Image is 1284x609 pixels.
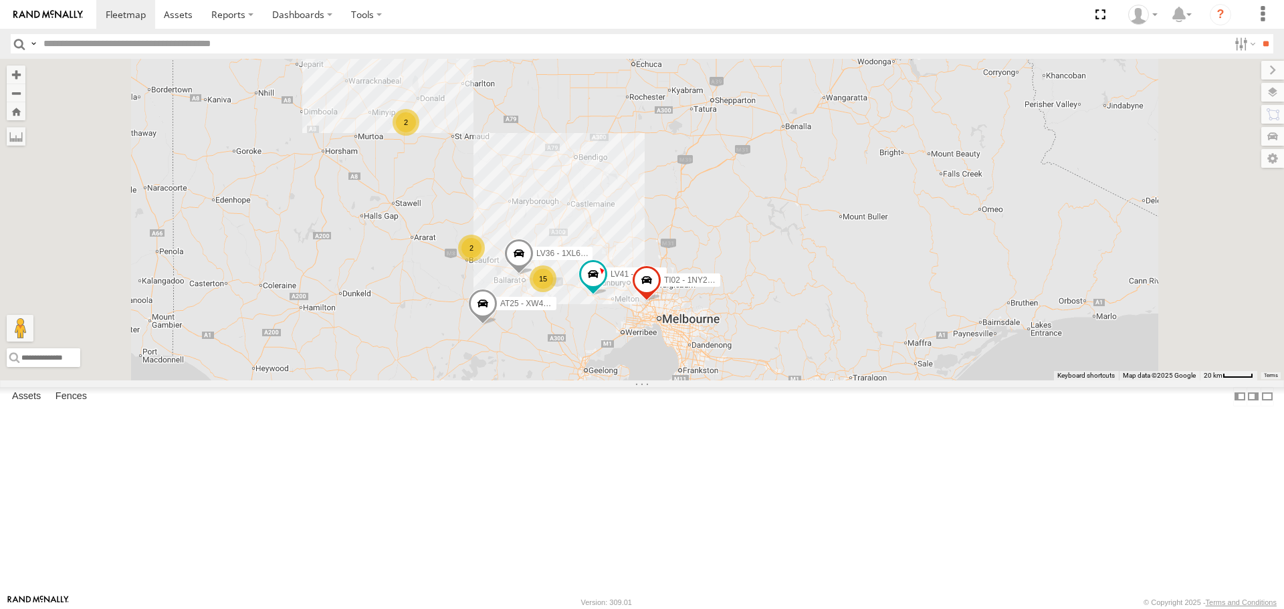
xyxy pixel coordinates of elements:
label: Search Filter Options [1229,34,1258,53]
span: LV41 - 1XX1AP [611,270,666,279]
span: Map data ©2025 Google [1123,372,1196,379]
button: Drag Pegman onto the map to open Street View [7,315,33,342]
button: Zoom out [7,84,25,102]
span: TI02 - 1NY2RG [664,275,720,285]
label: Dock Summary Table to the Right [1247,387,1260,406]
a: Visit our Website [7,596,69,609]
div: Version: 309.01 [581,598,632,606]
button: Zoom in [7,66,25,84]
label: Assets [5,388,47,406]
span: LV36 - 1XL6RN [536,249,592,259]
div: Adam Falloon [1123,5,1162,25]
label: Dock Summary Table to the Left [1233,387,1247,406]
div: © Copyright 2025 - [1144,598,1277,606]
div: 2 [393,109,419,136]
button: Keyboard shortcuts [1057,371,1115,380]
a: Terms (opens in new tab) [1264,372,1278,378]
label: Fences [49,388,94,406]
div: 2 [458,235,485,261]
img: rand-logo.svg [13,10,83,19]
button: Zoom Home [7,102,25,120]
label: Map Settings [1261,149,1284,168]
span: AT25 - XW40GB [500,299,559,309]
label: Search Query [28,34,39,53]
div: 15 [530,265,556,292]
a: Terms and Conditions [1206,598,1277,606]
span: 20 km [1204,372,1222,379]
i: ? [1210,4,1231,25]
label: Hide Summary Table [1261,387,1274,406]
button: Map scale: 20 km per 42 pixels [1200,371,1257,380]
label: Measure [7,127,25,146]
